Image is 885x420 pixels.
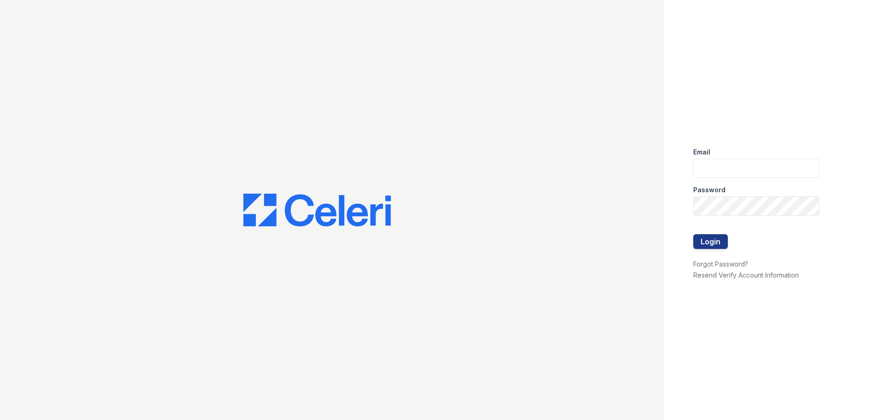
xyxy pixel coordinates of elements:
[693,260,748,268] a: Forgot Password?
[693,271,799,279] a: Resend Verify Account Information
[693,234,728,249] button: Login
[243,194,391,227] img: CE_Logo_Blue-a8612792a0a2168367f1c8372b55b34899dd931a85d93a1a3d3e32e68fde9ad4.png
[693,148,710,157] label: Email
[693,185,726,195] label: Password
